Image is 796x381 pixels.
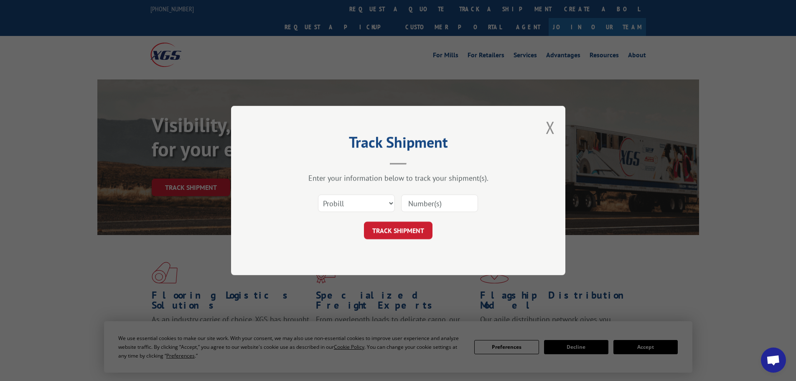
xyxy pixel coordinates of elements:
div: Open chat [761,348,786,373]
button: Close modal [546,116,555,138]
button: TRACK SHIPMENT [364,222,432,239]
input: Number(s) [401,194,478,212]
h2: Track Shipment [273,136,524,152]
div: Enter your information below to track your shipment(s). [273,173,524,183]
